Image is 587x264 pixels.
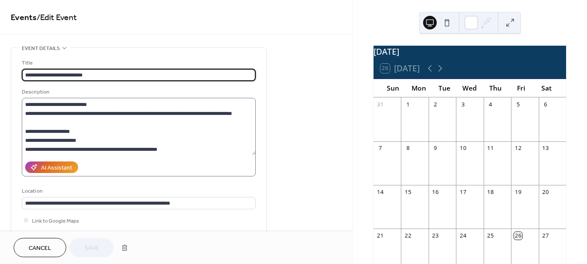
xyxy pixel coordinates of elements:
[487,232,494,240] div: 25
[482,79,508,97] div: Thu
[404,188,412,196] div: 15
[432,79,457,97] div: Tue
[404,232,412,240] div: 22
[508,79,534,97] div: Fri
[377,188,384,196] div: 14
[542,100,549,108] div: 6
[32,217,79,226] span: Link to Google Maps
[432,188,439,196] div: 16
[377,100,384,108] div: 31
[374,46,566,58] div: [DATE]
[459,188,467,196] div: 17
[459,232,467,240] div: 24
[41,164,72,173] div: AI Assistant
[457,79,483,97] div: Wed
[534,79,559,97] div: Sat
[22,59,254,67] div: Title
[514,232,522,240] div: 26
[514,188,522,196] div: 19
[459,144,467,152] div: 10
[404,144,412,152] div: 8
[404,100,412,108] div: 1
[406,79,432,97] div: Mon
[11,9,37,26] a: Events
[22,187,254,196] div: Location
[542,144,549,152] div: 13
[29,244,51,253] span: Cancel
[542,232,549,240] div: 27
[514,144,522,152] div: 12
[380,79,406,97] div: Sun
[22,88,254,97] div: Description
[25,161,78,173] button: AI Assistant
[487,100,494,108] div: 4
[487,188,494,196] div: 18
[459,100,467,108] div: 3
[432,232,439,240] div: 23
[377,144,384,152] div: 7
[432,144,439,152] div: 9
[37,9,77,26] span: / Edit Event
[514,100,522,108] div: 5
[14,238,66,257] button: Cancel
[487,144,494,152] div: 11
[377,232,384,240] div: 21
[542,188,549,196] div: 20
[22,44,60,53] span: Event details
[432,100,439,108] div: 2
